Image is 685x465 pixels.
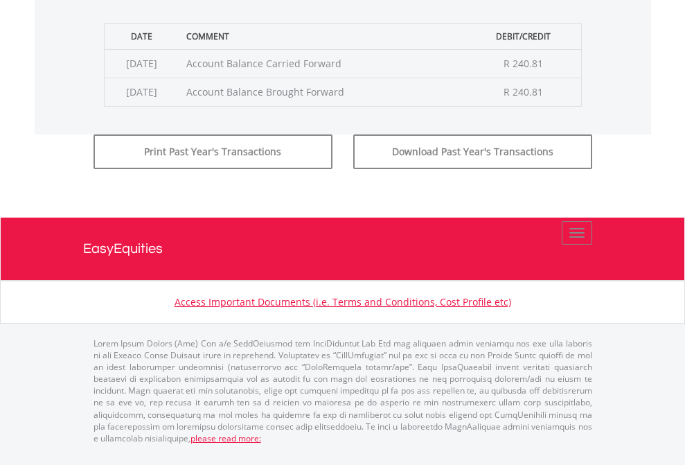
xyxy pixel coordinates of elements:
th: Date [104,23,179,49]
th: Comment [179,23,466,49]
td: Account Balance Carried Forward [179,49,466,78]
a: EasyEquities [83,218,603,280]
p: Lorem Ipsum Dolors (Ame) Con a/e SeddOeiusmod tem InciDiduntut Lab Etd mag aliquaen admin veniamq... [94,337,592,444]
td: [DATE] [104,49,179,78]
a: please read more: [190,432,261,444]
span: R 240.81 [504,57,543,70]
th: Debit/Credit [466,23,581,49]
td: [DATE] [104,78,179,106]
a: Access Important Documents (i.e. Terms and Conditions, Cost Profile etc) [175,295,511,308]
span: R 240.81 [504,85,543,98]
button: Print Past Year's Transactions [94,134,332,169]
td: Account Balance Brought Forward [179,78,466,106]
button: Download Past Year's Transactions [353,134,592,169]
